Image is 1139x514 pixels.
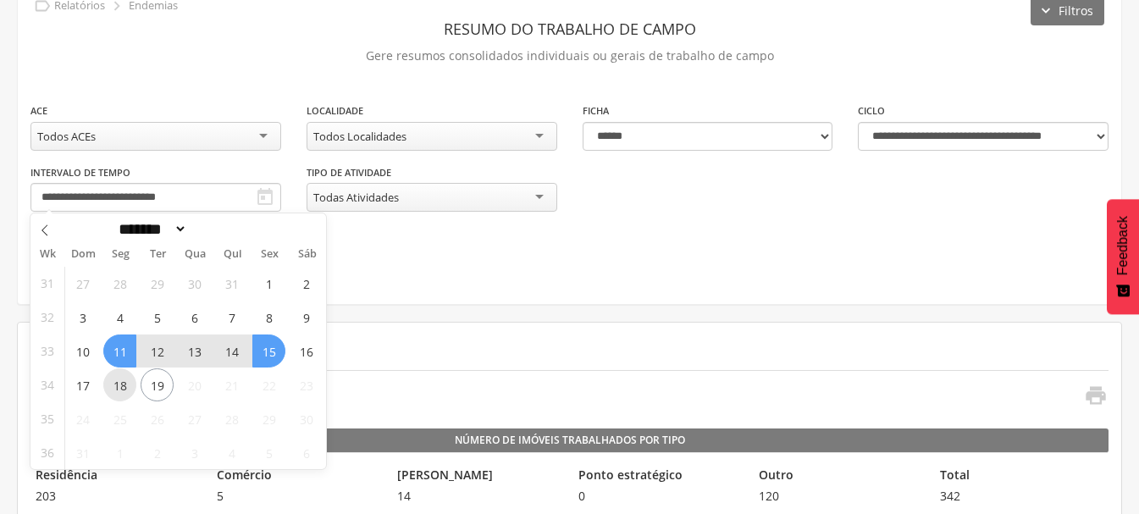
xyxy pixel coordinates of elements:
span: Agosto 5, 2025 [141,301,174,334]
span: Dom [64,249,102,260]
span: 203 [30,488,203,505]
span: Agosto 20, 2025 [178,368,211,401]
span: 5 [212,488,384,505]
span: Agosto 21, 2025 [215,368,248,401]
label: Localidade [307,104,363,118]
span: Qua [176,249,213,260]
span: 120 [754,488,926,505]
span: Agosto 4, 2025 [103,301,136,334]
span: Setembro 5, 2025 [252,436,285,469]
span: Agosto 27, 2025 [178,402,211,435]
span: Agosto 29, 2025 [252,402,285,435]
span: Julho 30, 2025 [178,267,211,300]
label: Ciclo [858,104,885,118]
span: Agosto 19, 2025 [141,368,174,401]
span: Agosto 24, 2025 [66,402,99,435]
span: Agosto 11, 2025 [103,334,136,368]
span: 31 [41,267,54,300]
span: Julho 27, 2025 [66,267,99,300]
span: Agosto 17, 2025 [66,368,99,401]
span: Agosto 7, 2025 [215,301,248,334]
span: Agosto 12, 2025 [141,334,174,368]
label: Ficha [583,104,609,118]
legend: Comércio [212,467,384,486]
span: Agosto 10, 2025 [66,334,99,368]
span: 32 [41,301,54,334]
span: Agosto 13, 2025 [178,334,211,368]
span: 0 [573,488,746,505]
span: Sex [252,249,289,260]
span: Setembro 1, 2025 [103,436,136,469]
span: Qui [214,249,252,260]
span: Agosto 26, 2025 [141,402,174,435]
i:  [1084,384,1108,407]
span: Seg [102,249,139,260]
label: Tipo de Atividade [307,166,391,180]
span: 14 [392,488,565,505]
span: Agosto 15, 2025 [252,334,285,368]
span: Julho 29, 2025 [141,267,174,300]
span: Setembro 4, 2025 [215,436,248,469]
span: Ter [139,249,176,260]
span: Agosto 16, 2025 [290,334,323,368]
span: 342 [935,488,1108,505]
span: Agosto 25, 2025 [103,402,136,435]
span: Agosto 31, 2025 [66,436,99,469]
span: Agosto 14, 2025 [215,334,248,368]
legend: Total [935,467,1108,486]
span: Agosto 30, 2025 [290,402,323,435]
span: Agosto 9, 2025 [290,301,323,334]
legend: Outro [754,467,926,486]
span: Julho 28, 2025 [103,267,136,300]
span: Setembro 2, 2025 [141,436,174,469]
label: Intervalo de Tempo [30,166,130,180]
span: 33 [41,334,54,368]
span: Wk [30,242,64,266]
header: Resumo do Trabalho de Campo [30,14,1109,44]
span: 36 [41,436,54,469]
span: Agosto 1, 2025 [252,267,285,300]
span: 34 [41,368,54,401]
legend: Número de Imóveis Trabalhados por Tipo [30,428,1109,452]
span: Agosto 23, 2025 [290,368,323,401]
select: Month [113,220,188,238]
span: Agosto 28, 2025 [215,402,248,435]
span: Agosto 3, 2025 [66,301,99,334]
span: Agosto 18, 2025 [103,368,136,401]
span: Setembro 3, 2025 [178,436,211,469]
i:  [255,187,275,207]
span: Sáb [289,249,326,260]
span: Agosto 6, 2025 [178,301,211,334]
span: Julho 31, 2025 [215,267,248,300]
input: Year [187,220,243,238]
div: Todas Atividades [313,190,399,205]
span: Agosto 8, 2025 [252,301,285,334]
span: Feedback [1115,216,1131,275]
label: ACE [30,104,47,118]
button: Feedback - Mostrar pesquisa [1107,199,1139,314]
span: 35 [41,402,54,435]
legend: [PERSON_NAME] [392,467,565,486]
legend: Residência [30,467,203,486]
a:  [1074,384,1108,412]
span: Agosto 2, 2025 [290,267,323,300]
div: Todos ACEs [37,129,96,144]
p: Gere resumos consolidados individuais ou gerais de trabalho de campo [30,44,1109,68]
span: Setembro 6, 2025 [290,436,323,469]
div: Todos Localidades [313,129,406,144]
legend: Ponto estratégico [573,467,746,486]
span: Agosto 22, 2025 [252,368,285,401]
